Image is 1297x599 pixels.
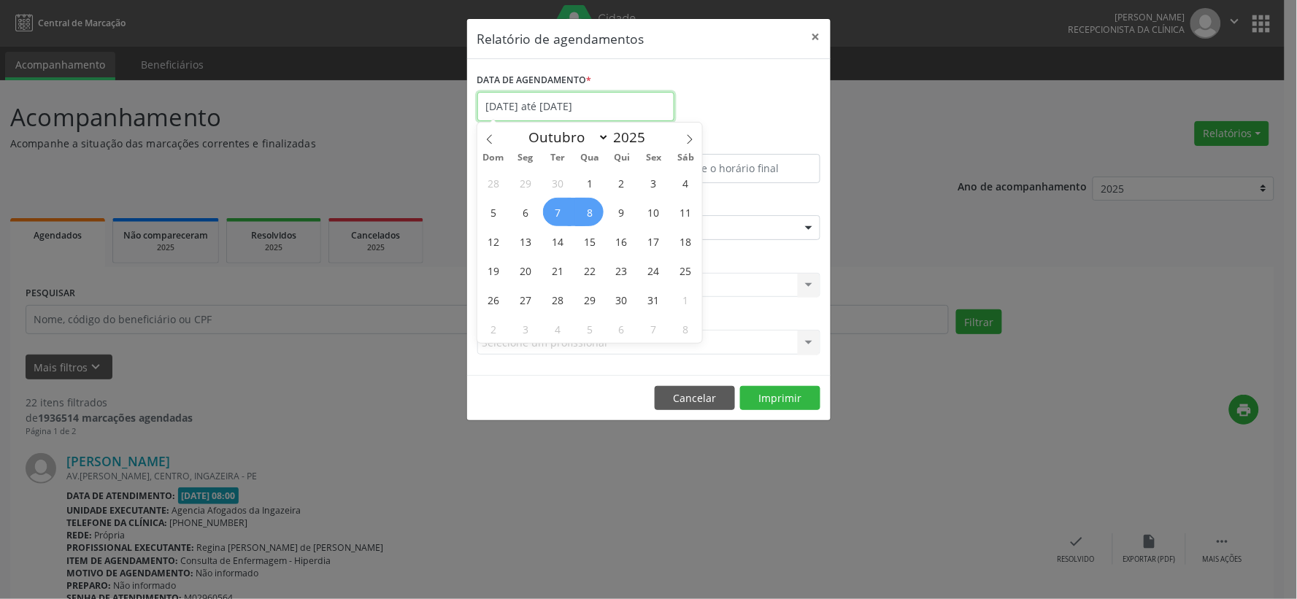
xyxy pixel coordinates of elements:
span: Outubro 21, 2025 [543,256,571,285]
span: Outubro 26, 2025 [479,285,507,314]
span: Outubro 6, 2025 [511,198,539,226]
span: Outubro 15, 2025 [575,227,604,255]
span: Outubro 14, 2025 [543,227,571,255]
span: Novembro 3, 2025 [511,314,539,343]
span: Outubro 5, 2025 [479,198,507,226]
span: Novembro 7, 2025 [639,314,668,343]
span: Outubro 17, 2025 [639,227,668,255]
span: Outubro 29, 2025 [575,285,604,314]
span: Novembro 5, 2025 [575,314,604,343]
input: Selecione uma data ou intervalo [477,92,674,121]
label: DATA DE AGENDAMENTO [477,69,592,92]
h5: Relatório de agendamentos [477,29,644,48]
span: Outubro 9, 2025 [607,198,636,226]
span: Outubro 28, 2025 [543,285,571,314]
button: Imprimir [740,386,820,411]
span: Ter [542,153,574,163]
span: Dom [477,153,509,163]
span: Novembro 4, 2025 [543,314,571,343]
span: Seg [509,153,542,163]
label: ATÉ [653,131,820,154]
span: Outubro 23, 2025 [607,256,636,285]
span: Outubro 1, 2025 [575,169,604,197]
span: Outubro 25, 2025 [671,256,700,285]
span: Outubro 16, 2025 [607,227,636,255]
span: Sex [638,153,670,163]
span: Setembro 28, 2025 [479,169,507,197]
span: Outubro 10, 2025 [639,198,668,226]
span: Outubro 8, 2025 [575,198,604,226]
span: Novembro 8, 2025 [671,314,700,343]
button: Cancelar [655,386,735,411]
span: Outubro 12, 2025 [479,227,507,255]
span: Outubro 7, 2025 [543,198,571,226]
select: Month [522,127,609,147]
span: Outubro 3, 2025 [639,169,668,197]
span: Outubro 27, 2025 [511,285,539,314]
span: Outubro 30, 2025 [607,285,636,314]
span: Outubro 19, 2025 [479,256,507,285]
span: Sáb [670,153,702,163]
input: Selecione o horário final [653,154,820,183]
span: Outubro 11, 2025 [671,198,700,226]
span: Novembro 1, 2025 [671,285,700,314]
span: Setembro 29, 2025 [511,169,539,197]
span: Qua [574,153,606,163]
span: Outubro 13, 2025 [511,227,539,255]
span: Novembro 6, 2025 [607,314,636,343]
span: Outubro 24, 2025 [639,256,668,285]
span: Outubro 22, 2025 [575,256,604,285]
span: Outubro 20, 2025 [511,256,539,285]
span: Setembro 30, 2025 [543,169,571,197]
button: Close [801,19,831,55]
span: Outubro 2, 2025 [607,169,636,197]
span: Qui [606,153,638,163]
span: Outubro 31, 2025 [639,285,668,314]
input: Year [609,128,658,147]
span: Outubro 4, 2025 [671,169,700,197]
span: Novembro 2, 2025 [479,314,507,343]
span: Outubro 18, 2025 [671,227,700,255]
